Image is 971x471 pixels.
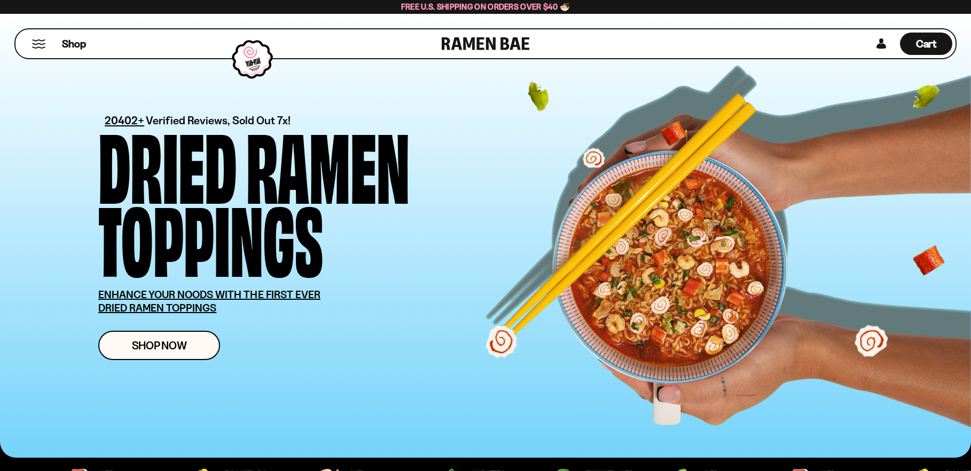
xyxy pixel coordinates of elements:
div: Toppings [98,199,323,272]
button: Mobile Menu Trigger [32,39,46,49]
span: Cart [916,37,937,50]
div: Ramen [246,126,410,199]
span: Shop Now [132,340,187,351]
div: Cart [900,29,952,58]
a: Shop [62,33,86,55]
div: Dried [98,126,237,199]
span: Shop [62,37,86,51]
span: Free U.S. Shipping on Orders over $40 🍜 [401,2,570,12]
a: Shop Now [98,331,220,360]
u: ENHANCE YOUR NOODS WITH THE FIRST EVER DRIED RAMEN TOPPINGS [98,288,320,314]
